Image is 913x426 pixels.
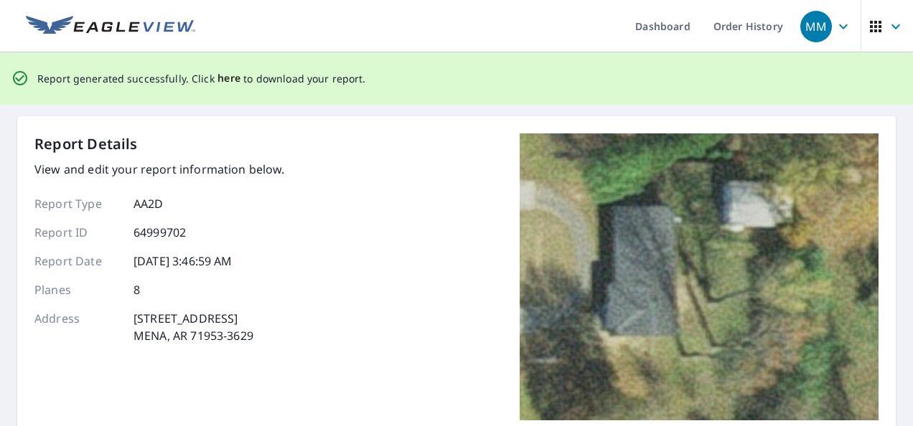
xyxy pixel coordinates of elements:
button: here [217,70,241,87]
p: 64999702 [134,224,186,241]
p: AA2D [134,195,164,212]
p: [STREET_ADDRESS] MENA, AR 71953-3629 [134,310,253,344]
p: Planes [34,281,121,298]
p: 8 [134,281,140,298]
p: Report generated successfully. Click to download your report. [37,70,366,87]
img: Top image [520,133,879,420]
p: Report Date [34,252,121,270]
p: Report ID [34,224,121,241]
p: Address [34,310,121,344]
p: View and edit your report information below. [34,161,285,178]
p: [DATE] 3:46:59 AM [134,252,233,270]
p: Report Details [34,133,138,155]
img: EV Logo [26,16,195,37]
div: MM [800,11,832,42]
p: Report Type [34,195,121,212]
